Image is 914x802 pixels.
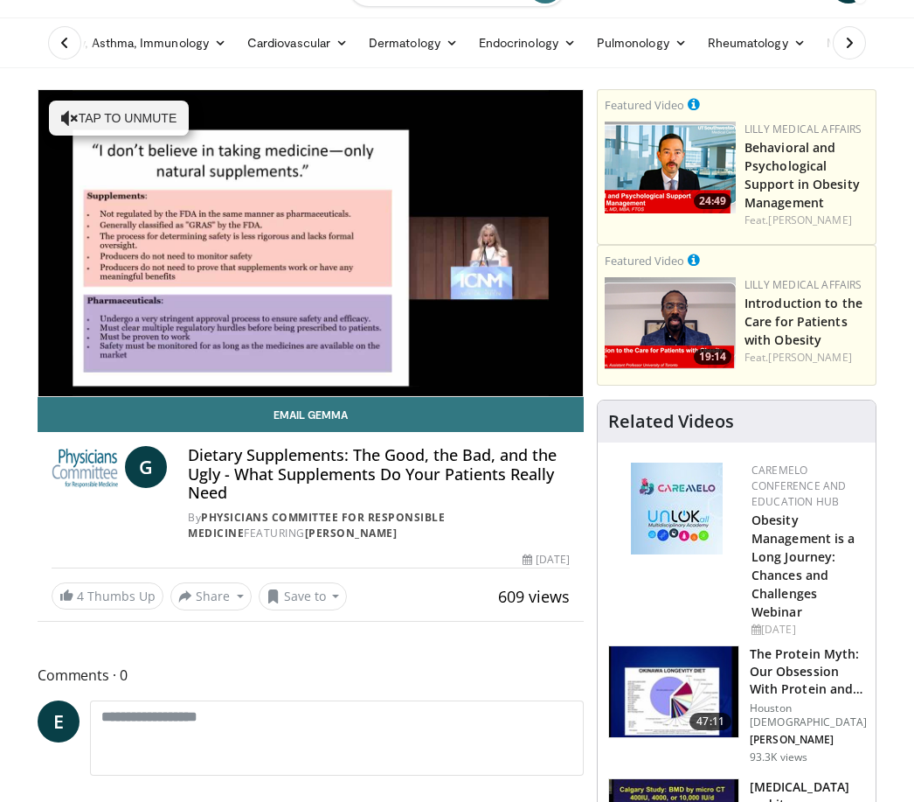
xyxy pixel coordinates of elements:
[768,350,851,365] a: [PERSON_NAME]
[605,253,684,268] small: Featured Video
[694,349,731,365] span: 19:14
[523,552,570,568] div: [DATE]
[49,101,189,136] button: Tap to unmute
[609,646,738,737] img: b7b8b05e-5021-418b-a89a-60a270e7cf82.150x105_q85_crop-smart_upscale.jpg
[744,350,869,366] div: Feat.
[694,193,731,209] span: 24:49
[125,446,167,488] a: G
[605,122,736,213] a: 24:49
[605,277,736,369] a: 19:14
[38,701,80,743] a: E
[259,582,348,610] button: Save to
[608,645,865,764] a: 47:11 The Protein Myth: Our Obsession With Protein and How It Is Killing US Houston [DEMOGRAPHIC_...
[605,277,736,369] img: acc2e291-ced4-4dd5-b17b-d06994da28f3.png.150x105_q85_crop-smart_upscale.png
[608,411,734,432] h4: Related Videos
[689,713,731,730] span: 47:11
[744,122,862,136] a: Lilly Medical Affairs
[744,295,862,348] a: Introduction to the Care for Patients with Obesity
[170,582,252,610] button: Share
[38,664,584,687] span: Comments 0
[237,25,358,60] a: Cardiovascular
[750,645,867,698] h3: The Protein Myth: Our Obsession With Protein and How It Is Killing US
[750,701,867,729] p: Houston [DEMOGRAPHIC_DATA]
[751,622,862,638] div: [DATE]
[38,397,584,432] a: Email Gemma
[188,510,445,540] a: Physicians Committee for Responsible Medicine
[52,582,163,610] a: 4 Thumbs Up
[697,25,816,60] a: Rheumatology
[305,526,398,540] a: [PERSON_NAME]
[751,512,855,621] a: Obesity Management is a Long Journey: Chances and Challenges Webinar
[605,97,684,113] small: Featured Video
[750,733,867,747] p: [PERSON_NAME]
[744,213,869,228] div: Feat.
[586,25,697,60] a: Pulmonology
[750,750,807,764] p: 93.3K views
[188,510,570,541] div: By FEATURING
[77,588,84,604] span: 4
[631,463,723,554] img: 45df64a9-a6de-482c-8a90-ada250f7980c.png.150x105_q85_autocrop_double_scale_upscale_version-0.2.jpg
[605,122,736,213] img: ba3304f6-7838-4e41-9c0f-2e31ebde6754.png.150x105_q85_crop-smart_upscale.png
[468,25,586,60] a: Endocrinology
[38,25,237,60] a: Allergy, Asthma, Immunology
[52,446,118,488] img: Physicians Committee for Responsible Medicine
[358,25,468,60] a: Dermatology
[188,446,570,503] h4: Dietary Supplements: The Good, the Bad, and the Ugly - What Supplements Do Your Patients Really Need
[744,139,860,211] a: Behavioral and Psychological Support in Obesity Management
[38,90,583,396] video-js: Video Player
[744,277,862,292] a: Lilly Medical Affairs
[751,463,846,509] a: CaReMeLO Conference and Education Hub
[498,586,570,607] span: 609 views
[768,213,851,227] a: [PERSON_NAME]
